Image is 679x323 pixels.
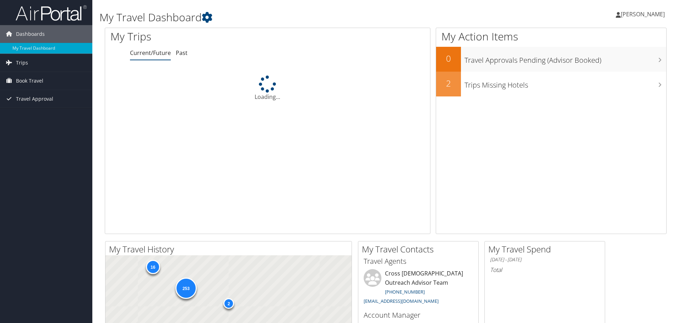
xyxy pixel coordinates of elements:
span: Travel Approval [16,90,53,108]
a: Current/Future [130,49,171,57]
h1: My Travel Dashboard [99,10,481,25]
span: Book Travel [16,72,43,90]
span: Trips [16,54,28,72]
h2: 2 [436,77,461,89]
a: [EMAIL_ADDRESS][DOMAIN_NAME] [364,298,439,304]
h2: My Travel Spend [488,243,605,255]
a: [PERSON_NAME] [616,4,672,25]
div: 16 [146,260,160,274]
a: 0Travel Approvals Pending (Advisor Booked) [436,47,666,72]
h6: Total [490,266,599,274]
li: Cross [DEMOGRAPHIC_DATA] Outreach Advisor Team [360,269,477,307]
h3: Trips Missing Hotels [465,77,666,90]
a: [PHONE_NUMBER] [385,289,425,295]
div: 2 [223,298,234,309]
h2: 0 [436,52,461,65]
div: Loading... [105,76,430,101]
img: airportal-logo.png [16,5,87,21]
h6: [DATE] - [DATE] [490,256,599,263]
h3: Travel Agents [364,256,473,266]
h2: My Travel History [109,243,352,255]
span: Dashboards [16,25,45,43]
h2: My Travel Contacts [362,243,478,255]
span: [PERSON_NAME] [621,10,665,18]
a: 2Trips Missing Hotels [436,72,666,96]
h3: Account Manager [364,310,473,320]
h1: My Trips [110,29,289,44]
h1: My Action Items [436,29,666,44]
h3: Travel Approvals Pending (Advisor Booked) [465,52,666,65]
a: Past [176,49,188,57]
div: 253 [175,278,196,299]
